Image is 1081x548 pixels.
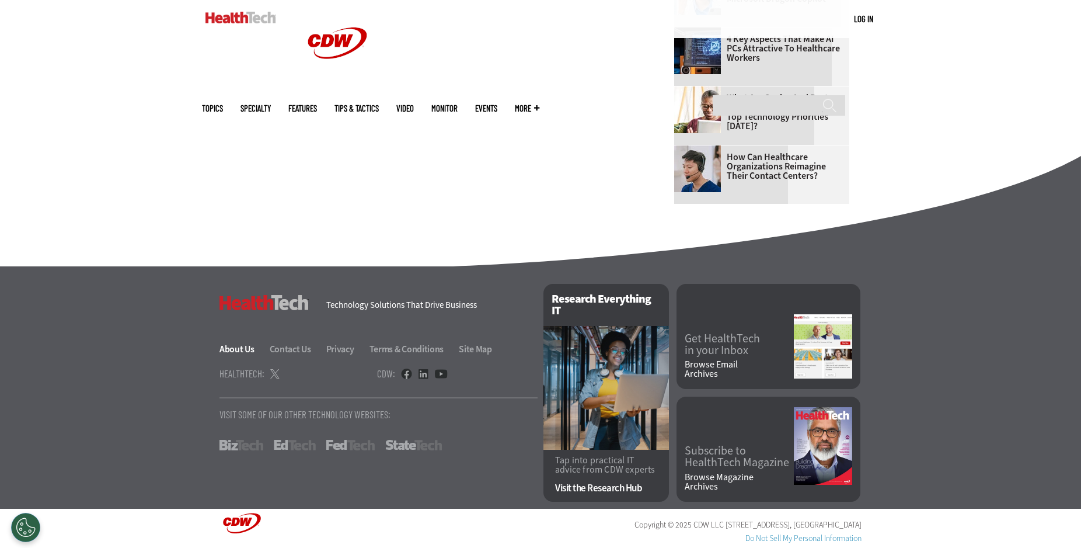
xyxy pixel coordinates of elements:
p: Visit Some Of Our Other Technology Websites: [219,410,538,419]
h4: Technology Solutions That Drive Business [326,301,529,310]
a: Terms & Conditions [369,343,458,355]
a: Do Not Sell My Personal Information [745,533,862,544]
a: How Can Healthcare Organizations Reimagine Their Contact Centers? [674,152,842,181]
a: Subscribe toHealthTech Magazine [685,445,794,469]
a: About Us [219,343,268,355]
span: CDW LLC [STREET_ADDRESS] [693,519,790,530]
a: MonITor [431,104,458,113]
button: Open Preferences [11,513,40,542]
a: FedTech [326,440,375,450]
a: Visit the Research Hub [555,483,657,493]
a: EdTech [274,440,316,450]
img: Fall 2025 Cover [794,407,852,485]
a: StateTech [385,440,442,450]
img: newsletter screenshot [794,314,852,379]
span: More [515,104,539,113]
img: Home [205,12,276,23]
img: Healthcare contact center [674,145,721,192]
a: BizTech [219,440,263,450]
span: Specialty [240,104,271,113]
a: Contact Us [270,343,325,355]
a: Browse EmailArchives [685,360,794,379]
a: Privacy [326,343,368,355]
a: Features [288,104,317,113]
a: Older person using tablet [674,86,727,96]
p: Tap into practical IT advice from CDW experts [555,456,657,474]
div: User menu [854,13,873,25]
h4: CDW: [377,369,395,379]
h4: HealthTech: [219,369,264,379]
a: Healthcare contact center [674,145,727,155]
span: Topics [202,104,223,113]
a: CDW [294,77,381,89]
h2: Research Everything IT [543,284,669,326]
span: , [790,519,791,530]
a: Tips & Tactics [334,104,379,113]
span: [GEOGRAPHIC_DATA] [793,519,862,530]
img: Older person using tablet [674,86,721,133]
a: Site Map [459,343,492,355]
a: Log in [854,13,873,24]
span: Copyright © 2025 [634,519,692,530]
a: Events [475,104,497,113]
a: Video [396,104,414,113]
h3: HealthTech [219,295,309,310]
a: Get HealthTechin your Inbox [685,333,794,356]
div: Cookies Settings [11,513,40,542]
a: Browse MagazineArchives [685,473,794,491]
